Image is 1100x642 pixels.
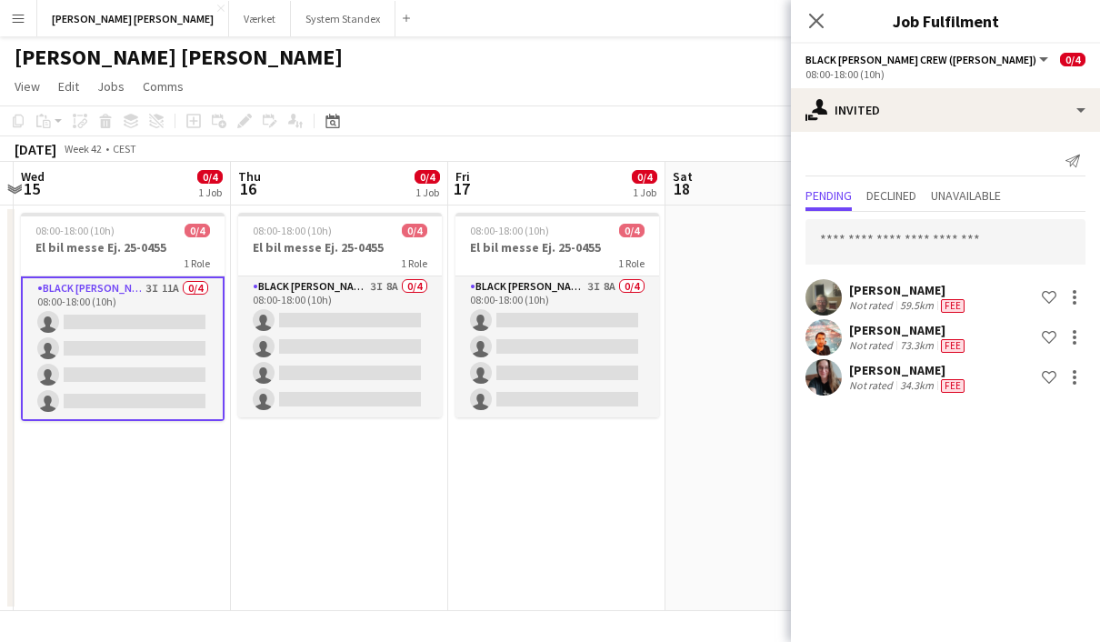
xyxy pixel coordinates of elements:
app-card-role: Black [PERSON_NAME] Crew ([PERSON_NAME])3I11A0/408:00-18:00 (10h) [21,276,225,421]
div: 1 Job [633,186,656,199]
h3: Job Fulfilment [791,9,1100,33]
span: 0/4 [1060,53,1085,66]
span: Fri [455,168,470,185]
span: 08:00-18:00 (10h) [470,224,549,237]
app-job-card: 08:00-18:00 (10h)0/4El bil messe Ej. 25-04551 RoleBlack [PERSON_NAME] Crew ([PERSON_NAME])3I11A0/... [21,213,225,421]
span: Thu [238,168,261,185]
button: Black [PERSON_NAME] Crew ([PERSON_NAME]) [805,53,1051,66]
div: [PERSON_NAME] [849,282,968,298]
div: 34.3km [896,378,937,393]
span: 1 Role [401,256,427,270]
span: 08:00-18:00 (10h) [253,224,332,237]
a: Edit [51,75,86,98]
div: 59.5km [896,298,937,313]
div: Crew has different fees then in role [937,378,968,393]
span: Week 42 [60,142,105,155]
app-job-card: 08:00-18:00 (10h)0/4El bil messe Ej. 25-04551 RoleBlack [PERSON_NAME] Crew ([PERSON_NAME])3I8A0/4... [238,213,442,417]
span: Wed [21,168,45,185]
div: 73.3km [896,338,937,353]
span: Jobs [97,78,125,95]
span: 0/4 [632,170,657,184]
span: Pending [805,189,852,202]
a: View [7,75,47,98]
span: Fee [941,339,965,353]
button: [PERSON_NAME] [PERSON_NAME] [37,1,229,36]
button: Værket [229,1,291,36]
div: [PERSON_NAME] [849,322,968,338]
h3: El bil messe Ej. 25-0455 [21,239,225,256]
span: 0/4 [197,170,223,184]
div: CEST [113,142,136,155]
span: Unavailable [931,189,1001,202]
span: 18 [670,178,693,199]
a: Comms [135,75,191,98]
div: Invited [791,88,1100,132]
app-job-card: 08:00-18:00 (10h)0/4El bil messe Ej. 25-04551 RoleBlack [PERSON_NAME] Crew ([PERSON_NAME])3I8A0/4... [455,213,659,417]
span: 0/4 [185,224,210,237]
div: 08:00-18:00 (10h) [805,67,1085,81]
span: Declined [866,189,916,202]
div: Not rated [849,298,896,313]
div: [PERSON_NAME] [849,362,968,378]
div: [DATE] [15,140,56,158]
div: Crew has different fees then in role [937,298,968,313]
span: Edit [58,78,79,95]
span: Comms [143,78,184,95]
span: 1 Role [618,256,645,270]
span: 1 Role [184,256,210,270]
span: 0/4 [415,170,440,184]
button: System Standex [291,1,395,36]
span: Black Luna Crew (Danny) [805,53,1036,66]
div: Not rated [849,378,896,393]
span: 0/4 [619,224,645,237]
span: 08:00-18:00 (10h) [35,224,115,237]
span: Sat [673,168,693,185]
span: 17 [453,178,470,199]
span: 15 [18,178,45,199]
span: Fee [941,299,965,313]
h1: [PERSON_NAME] [PERSON_NAME] [15,44,343,71]
app-card-role: Black [PERSON_NAME] Crew ([PERSON_NAME])3I8A0/408:00-18:00 (10h) [455,276,659,417]
a: Jobs [90,75,132,98]
div: 1 Job [415,186,439,199]
span: 16 [235,178,261,199]
span: Fee [941,379,965,393]
span: View [15,78,40,95]
h3: El bil messe Ej. 25-0455 [238,239,442,256]
div: Not rated [849,338,896,353]
h3: El bil messe Ej. 25-0455 [455,239,659,256]
div: Crew has different fees then in role [937,338,968,353]
div: 1 Job [198,186,222,199]
span: 0/4 [402,224,427,237]
app-card-role: Black [PERSON_NAME] Crew ([PERSON_NAME])3I8A0/408:00-18:00 (10h) [238,276,442,417]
